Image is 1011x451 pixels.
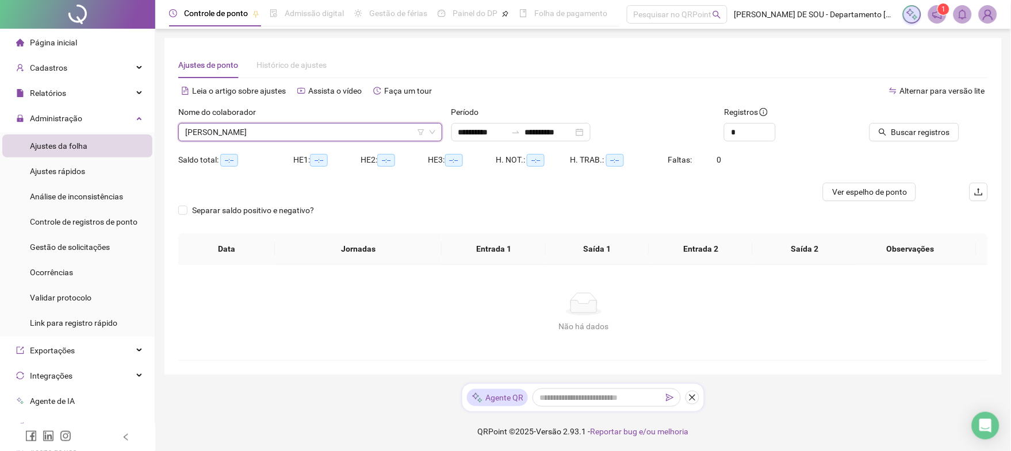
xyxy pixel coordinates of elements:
span: Faltas: [668,155,694,164]
span: Controle de ponto [184,9,248,18]
span: --:-- [220,154,238,167]
button: Buscar registros [870,123,959,141]
button: Ver espelho de ponto [823,183,916,201]
span: Acesso à API [30,422,76,431]
span: search [713,10,721,19]
span: Separar saldo positivo e negativo? [187,204,319,217]
th: Saída 1 [546,233,649,265]
span: Validar protocolo [30,293,91,302]
img: sparkle-icon.fc2bf0ac1784a2077858766a79e2daf3.svg [472,392,483,404]
span: upload [974,187,983,196]
span: filter [418,129,424,136]
span: api [16,422,24,430]
span: Reportar bug e/ou melhoria [591,427,689,436]
th: Saída 2 [753,233,856,265]
span: file-done [270,9,278,17]
th: Jornadas [275,233,442,265]
span: clock-circle [169,9,177,17]
span: pushpin [502,10,509,17]
span: Observações [854,242,967,255]
div: Não há dados [192,320,975,333]
span: Ajustes rápidos [30,167,85,176]
span: Versão [537,427,562,436]
span: --:-- [310,154,328,167]
img: 37618 [979,6,997,23]
div: H. TRAB.: [570,153,668,167]
span: swap-right [511,128,520,137]
span: to [511,128,520,137]
label: Período [451,106,487,118]
span: Ocorrências [30,268,73,277]
span: Ajustes de ponto [178,60,238,70]
span: Cadastros [30,63,67,72]
span: book [519,9,527,17]
sup: 1 [938,3,949,15]
th: Data [178,233,275,265]
div: Open Intercom Messenger [972,412,999,440]
div: HE 3: [428,153,496,167]
span: Gestão de solicitações [30,242,110,252]
span: Assista o vídeo [308,86,362,95]
span: 1 [942,5,946,13]
span: --:-- [527,154,545,167]
div: H. NOT.: [496,153,570,167]
label: Nome do colaborador [178,106,263,118]
span: Administração [30,114,82,123]
span: pushpin [252,10,259,17]
div: Agente QR [467,389,528,406]
span: Integrações [30,371,72,380]
span: Admissão digital [285,9,344,18]
th: Entrada 1 [442,233,545,265]
span: LAISA PEREIRA LIMA [185,124,435,141]
span: Gestão de férias [369,9,427,18]
span: search [879,128,887,136]
span: lock [16,114,24,122]
span: Painel do DP [453,9,497,18]
span: info-circle [760,108,768,116]
span: Relatórios [30,88,66,98]
span: user-add [16,64,24,72]
span: Exportações [30,346,75,355]
span: Ver espelho de ponto [832,186,907,198]
div: Saldo total: [178,153,293,167]
span: Página inicial [30,38,77,47]
span: Histórico de ajustes [256,60,327,70]
span: close [688,394,696,402]
span: facebook [25,430,37,442]
span: home [16,38,24,47]
img: sparkle-icon.fc2bf0ac1784a2077858766a79e2daf3.svg [906,8,918,21]
span: sun [354,9,362,17]
span: linkedin [43,430,54,442]
span: Faça um tour [384,86,432,95]
span: 0 [717,155,722,164]
span: send [666,394,674,402]
span: notification [932,9,943,20]
span: Agente de IA [30,396,75,406]
span: Ajustes da folha [30,141,87,151]
span: dashboard [438,9,446,17]
span: sync [16,372,24,380]
span: history [373,87,381,95]
span: left [122,433,130,441]
span: Leia o artigo sobre ajustes [192,86,286,95]
span: --:-- [445,154,463,167]
span: [PERSON_NAME] DE SOU - Departamento [GEOGRAPHIC_DATA] [734,8,896,21]
span: Link para registro rápido [30,318,117,327]
th: Observações [845,233,976,265]
span: swap [889,87,897,95]
span: down [429,129,436,136]
span: Buscar registros [891,126,950,138]
span: Análise de inconsistências [30,192,123,201]
span: instagram [60,430,71,442]
span: Registros [724,106,768,118]
div: HE 2: [361,153,428,167]
span: --:-- [377,154,395,167]
span: bell [958,9,968,20]
span: youtube [297,87,305,95]
span: export [16,346,24,354]
span: file-text [181,87,189,95]
span: Alternar para versão lite [900,86,985,95]
div: HE 1: [293,153,361,167]
span: file [16,89,24,97]
th: Entrada 2 [649,233,753,265]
